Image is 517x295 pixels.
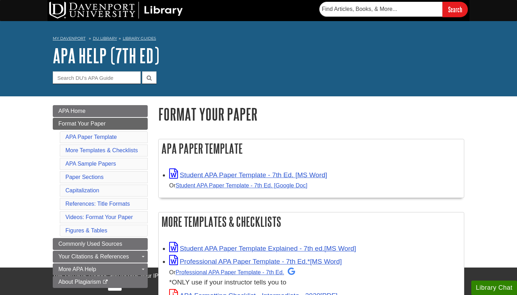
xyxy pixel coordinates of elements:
h2: APA Paper Template [159,139,464,158]
span: About Plagiarism [58,279,101,285]
i: This link opens in a new window [102,280,108,284]
a: Commonly Used Sources [53,238,148,250]
span: Your Citations & References [58,254,129,259]
button: Library Chat [471,281,517,295]
img: DU Library [49,2,183,19]
a: Link opens in new window [169,258,342,265]
input: Search DU's APA Guide [53,71,141,84]
a: Student APA Paper Template - 7th Ed. [Google Doc] [175,182,307,188]
a: Library Guides [123,36,156,41]
span: More APA Help [58,266,96,272]
a: My Davenport [53,36,85,41]
a: APA Paper Template [65,134,117,140]
a: Capitalization [65,187,99,193]
span: Format Your Paper [58,121,106,127]
input: Search [442,2,468,17]
a: APA Help (7th Ed) [53,45,159,66]
span: Commonly Used Sources [58,241,122,247]
a: About Plagiarism [53,276,148,288]
a: References: Title Formats [65,201,130,207]
small: Or [169,269,295,275]
div: Guide Page Menu [53,105,148,288]
a: Link opens in new window [169,245,356,252]
nav: breadcrumb [53,34,464,45]
span: APA Home [58,108,85,114]
a: APA Sample Papers [65,161,116,167]
a: Paper Sections [65,174,104,180]
a: DU Library [93,36,117,41]
a: APA Home [53,105,148,117]
a: Figures & Tables [65,227,107,233]
form: Searches DU Library's articles, books, and more [319,2,468,17]
a: Your Citations & References [53,251,148,263]
h1: Format Your Paper [158,105,464,123]
a: Link opens in new window [169,171,327,179]
div: *ONLY use if your instructor tells you to [169,267,460,288]
h2: More Templates & Checklists [159,212,464,231]
a: Format Your Paper [53,118,148,130]
small: Or [169,182,307,188]
a: Videos: Format Your Paper [65,214,133,220]
input: Find Articles, Books, & More... [319,2,442,17]
a: More Templates & Checklists [65,147,138,153]
a: Professional APA Paper Template - 7th Ed. [175,269,295,275]
a: More APA Help [53,263,148,275]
